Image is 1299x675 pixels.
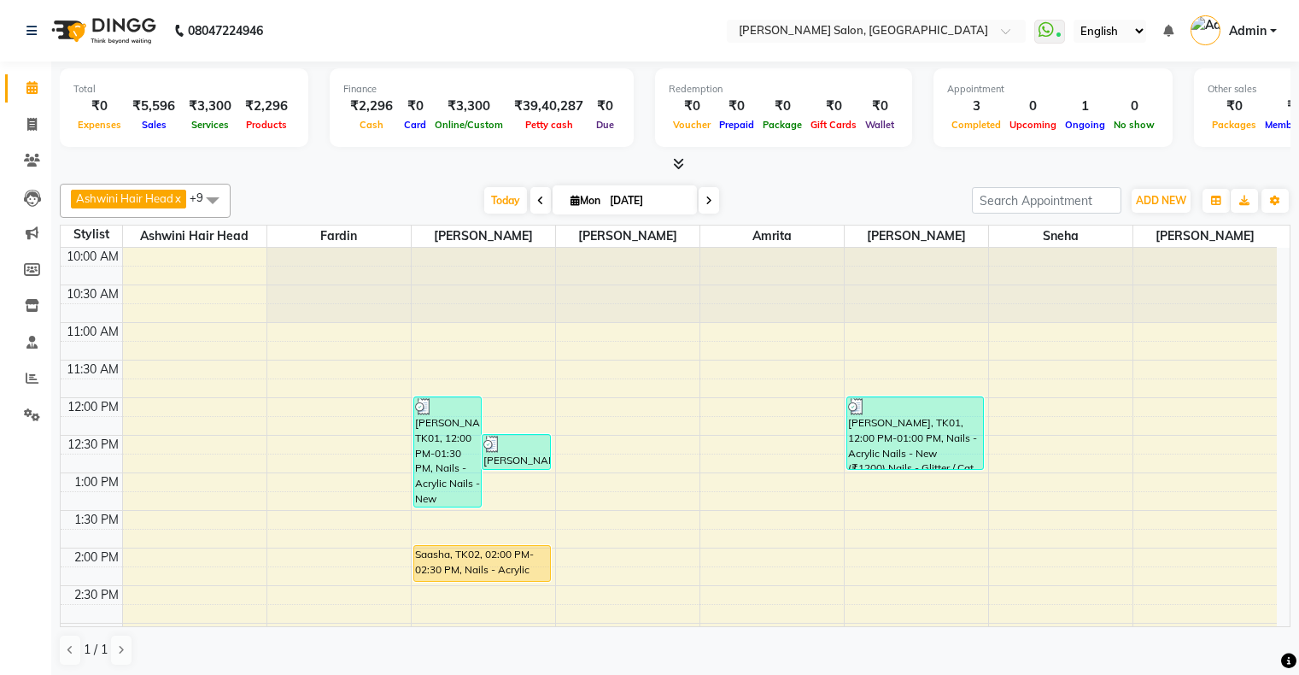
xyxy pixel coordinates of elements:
div: 1:30 PM [71,511,122,529]
span: Admin [1229,22,1267,40]
span: Package [758,119,806,131]
div: ₹5,596 [126,97,182,116]
div: Stylist [61,226,122,244]
span: No show [1109,119,1159,131]
span: Services [187,119,233,131]
div: ₹0 [73,97,126,116]
span: Petty cash [521,119,577,131]
span: [PERSON_NAME] [412,226,555,247]
span: Gift Cards [806,119,861,131]
span: [PERSON_NAME] [1133,226,1278,247]
span: ADD NEW [1136,194,1186,207]
div: ₹0 [758,97,806,116]
div: ₹0 [669,97,715,116]
div: Total [73,82,295,97]
span: Amrita [700,226,844,247]
span: Ongoing [1061,119,1109,131]
span: Voucher [669,119,715,131]
img: Admin [1191,15,1220,45]
span: Cash [355,119,388,131]
span: +9 [190,191,216,204]
div: 1:00 PM [71,473,122,491]
div: ₹0 [1208,97,1261,116]
div: ₹0 [590,97,620,116]
div: Appointment [947,82,1159,97]
input: 2025-09-01 [605,188,690,214]
div: 3:00 PM [71,624,122,642]
span: 1 / 1 [84,641,108,659]
div: Saasha, TK02, 02:00 PM-02:30 PM, Nails - Acrylic Nails - New [414,546,551,581]
div: 12:00 PM [64,398,122,416]
div: ₹3,300 [182,97,238,116]
a: x [173,191,181,205]
div: 11:30 AM [63,361,122,379]
span: Products [242,119,291,131]
div: 10:00 AM [63,248,122,266]
div: ₹2,296 [343,97,400,116]
span: Wallet [861,119,898,131]
span: Upcoming [1005,119,1061,131]
span: Completed [947,119,1005,131]
div: 2:30 PM [71,586,122,604]
span: Mon [566,194,605,207]
b: 08047224946 [188,7,263,55]
div: Finance [343,82,620,97]
span: Today [484,187,527,214]
span: [PERSON_NAME] [845,226,988,247]
div: ₹0 [400,97,430,116]
span: Prepaid [715,119,758,131]
button: ADD NEW [1132,189,1191,213]
span: Sales [138,119,171,131]
div: ₹0 [806,97,861,116]
input: Search Appointment [972,187,1121,214]
span: Ashwini Hair Head [76,191,173,205]
span: Ashwini Hair Head [123,226,266,247]
span: Sneha [989,226,1132,247]
div: ₹39,40,287 [507,97,590,116]
div: Redemption [669,82,898,97]
div: ₹3,300 [430,97,507,116]
div: 10:30 AM [63,285,122,303]
div: 0 [1109,97,1159,116]
span: [PERSON_NAME] [556,226,699,247]
div: 1 [1061,97,1109,116]
div: 11:00 AM [63,323,122,341]
span: Expenses [73,119,126,131]
span: Online/Custom [430,119,507,131]
div: 3 [947,97,1005,116]
img: logo [44,7,161,55]
span: Card [400,119,430,131]
div: 12:30 PM [64,436,122,454]
span: Fardin [267,226,411,247]
div: [PERSON_NAME], TK01, 12:30 PM-01:00 PM, Nails - Acrylic Nails - New (₹1200) [483,435,550,469]
span: Due [592,119,618,131]
div: 2:00 PM [71,549,122,566]
div: ₹0 [861,97,898,116]
div: [PERSON_NAME], TK01, 12:00 PM-01:30 PM, Nails - Acrylic Nails - New (₹1200),Nails - Glitter / Cat... [414,397,482,507]
span: Packages [1208,119,1261,131]
div: ₹0 [715,97,758,116]
div: [PERSON_NAME], TK01, 12:00 PM-01:00 PM, Nails - Acrylic Nails - New (₹1200),Nails - Glitter / Cat... [847,397,984,469]
div: ₹2,296 [238,97,295,116]
div: 0 [1005,97,1061,116]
